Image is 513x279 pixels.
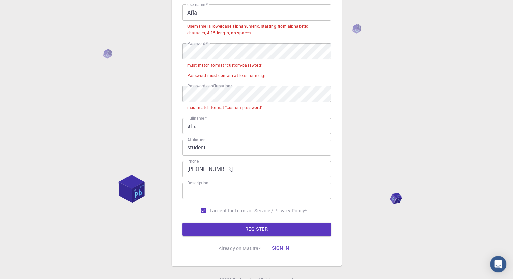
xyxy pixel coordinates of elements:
label: Phone [187,158,199,164]
div: must match format "custom-password" [187,62,263,69]
button: REGISTER [182,223,331,236]
div: Username is lowercase alphanumeric, starting from alphabetic character, 4-15 length, no spaces [187,23,326,36]
label: Fullname [187,115,207,121]
label: Description [187,180,208,186]
p: Already on Mat3ra? [219,245,261,252]
label: Password confirmation [187,83,233,89]
p: Terms of Service / Privacy Policy * [234,207,307,214]
div: Open Intercom Messenger [490,256,506,272]
label: username [187,2,208,7]
a: Terms of Service / Privacy Policy* [234,207,307,214]
label: Password [187,41,208,46]
label: Affiliation [187,137,205,143]
div: must match format "custom-password" [187,104,263,111]
div: Password must contain at least one digit [187,72,267,79]
button: Sign in [266,242,294,255]
span: I accept the [210,207,235,214]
